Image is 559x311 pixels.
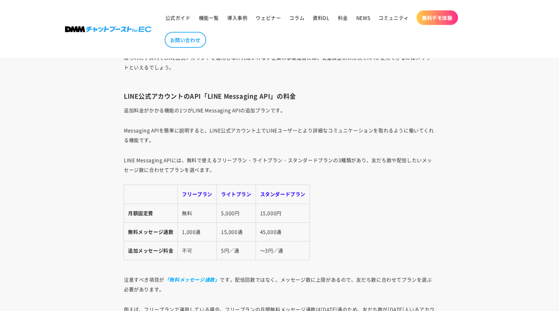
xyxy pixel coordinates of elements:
[217,222,256,241] td: 15,000通
[164,276,220,283] em: 「無料メッセージ通数」
[352,10,374,25] a: NEWS
[65,26,152,32] img: 株式会社DMM Boost
[378,15,409,21] span: コミュニティ
[178,241,217,260] td: 不可
[178,204,217,222] td: 無料
[124,105,435,115] p: 追加料金がかかる機能の1つがLINE Messaging APIの追加プランです。
[309,10,333,25] a: 資料DL
[128,228,173,235] strong: 無料メッセージ通数
[260,190,305,197] strong: スタンダードプラン
[256,15,281,21] span: ウェビナー
[182,190,212,197] strong: フリープラン
[289,15,304,21] span: コラム
[124,125,435,145] p: Messaging APIを簡単に説明すると、LINE公式アカウント上でLINEユーザーとより詳細なコミュニケーションを取れるように働いてくれる機能です。
[285,10,309,25] a: コラム
[128,247,173,254] strong: 追加メッセージ料金
[256,241,310,260] td: ～3円／通
[334,10,352,25] a: 料金
[217,241,256,260] td: 5円／通
[124,275,435,294] p: 注意すべき項目が です。配信回数ではなく、メッセージ数に上限があるので、友だち数に合わせてプランを選ぶ必要があります。
[223,10,251,25] a: 導入事例
[374,10,413,25] a: コミュニティ
[356,15,370,21] span: NEWS
[195,10,223,25] a: 機能一覧
[416,10,458,25] a: 無料デモ体験
[217,204,256,222] td: 5,000円
[422,15,452,21] span: 無料デモ体験
[165,32,206,48] a: お問い合わせ
[256,204,310,222] td: 15,000円
[170,37,201,43] span: お問い合わせ
[256,222,310,241] td: 45,000通
[227,15,247,21] span: 導入事例
[124,155,435,175] p: LINE Messaging APIには、無料で使えるフリープラン・ライトプラン・スタンダードプランの3種類があり、友だち数や配信したいメッセージ数に合わせてプランを選べます。
[161,10,195,25] a: 公式ガイド
[313,15,329,21] span: 資料DL
[124,53,435,82] p: 限られた予算内でLINE公式アカウントを運用しなければいけない企業の事業運営には、従量課金制の形式でAPIが使用できるのはメリットといえるでしょう。
[165,15,191,21] span: 公式ガイド
[251,10,285,25] a: ウェビナー
[178,222,217,241] td: 1,000通
[199,15,219,21] span: 機能一覧
[221,190,251,197] strong: ライトプラン
[124,92,435,100] h3: LINE公式アカウントのAPI「LINE Messaging API」の料金
[338,15,348,21] span: 料金
[128,210,153,216] strong: 月額固定費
